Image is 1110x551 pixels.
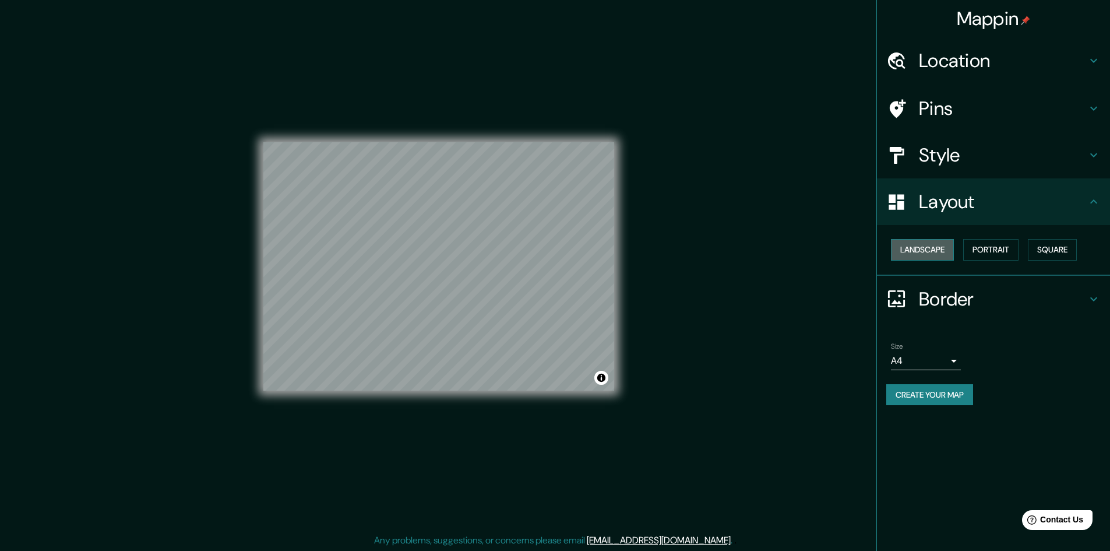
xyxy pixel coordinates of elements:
canvas: Map [263,142,614,391]
div: . [732,534,734,548]
div: Location [877,37,1110,84]
p: Any problems, suggestions, or concerns please email . [374,534,732,548]
div: Style [877,132,1110,178]
button: Toggle attribution [594,371,608,385]
h4: Mappin [957,7,1031,30]
button: Square [1028,239,1077,261]
h4: Layout [919,190,1087,213]
div: A4 [891,352,961,370]
div: Border [877,276,1110,322]
div: Pins [877,85,1110,132]
h4: Pins [919,97,1087,120]
h4: Location [919,49,1087,72]
img: pin-icon.png [1021,16,1030,25]
button: Landscape [891,239,954,261]
iframe: Help widget launcher [1006,506,1097,538]
label: Size [891,341,903,351]
div: Layout [877,178,1110,225]
a: [EMAIL_ADDRESS][DOMAIN_NAME] [587,534,731,546]
button: Create your map [886,384,973,406]
h4: Style [919,143,1087,167]
button: Portrait [963,239,1019,261]
h4: Border [919,287,1087,311]
div: . [734,534,737,548]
